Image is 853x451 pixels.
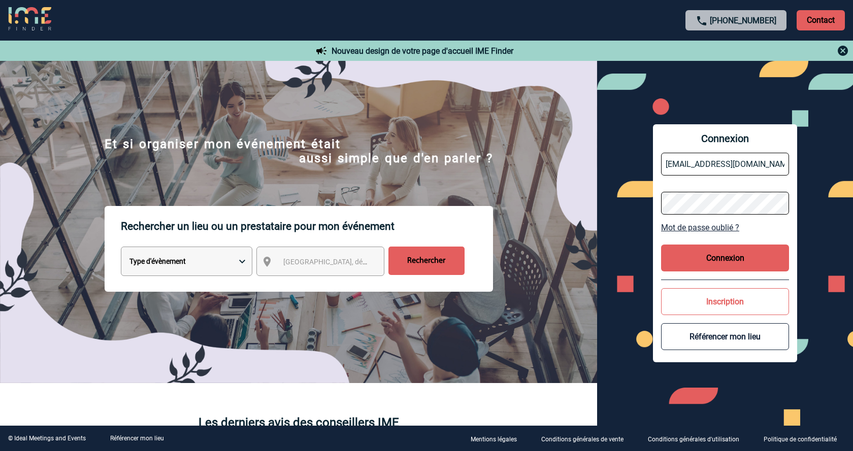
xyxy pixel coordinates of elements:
button: Inscription [661,288,789,315]
p: Conditions générales de vente [541,436,624,443]
p: Conditions générales d'utilisation [648,436,739,443]
span: [GEOGRAPHIC_DATA], département, région... [283,258,424,266]
p: Mentions légales [471,436,517,443]
a: Mentions légales [463,434,533,443]
a: Conditions générales d'utilisation [640,434,756,443]
a: Politique de confidentialité [756,434,853,443]
a: Référencer mon lieu [110,435,164,442]
img: call-24-px.png [696,15,708,27]
p: Politique de confidentialité [764,436,837,443]
button: Connexion [661,245,789,271]
a: [PHONE_NUMBER] [710,16,776,25]
div: © Ideal Meetings and Events [8,435,86,442]
span: Connexion [661,132,789,145]
button: Référencer mon lieu [661,323,789,350]
a: Mot de passe oublié ? [661,223,789,232]
p: Contact [797,10,845,30]
input: Email * [661,153,789,176]
p: Rechercher un lieu ou un prestataire pour mon événement [121,206,493,247]
a: Conditions générales de vente [533,434,640,443]
input: Rechercher [388,247,465,275]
